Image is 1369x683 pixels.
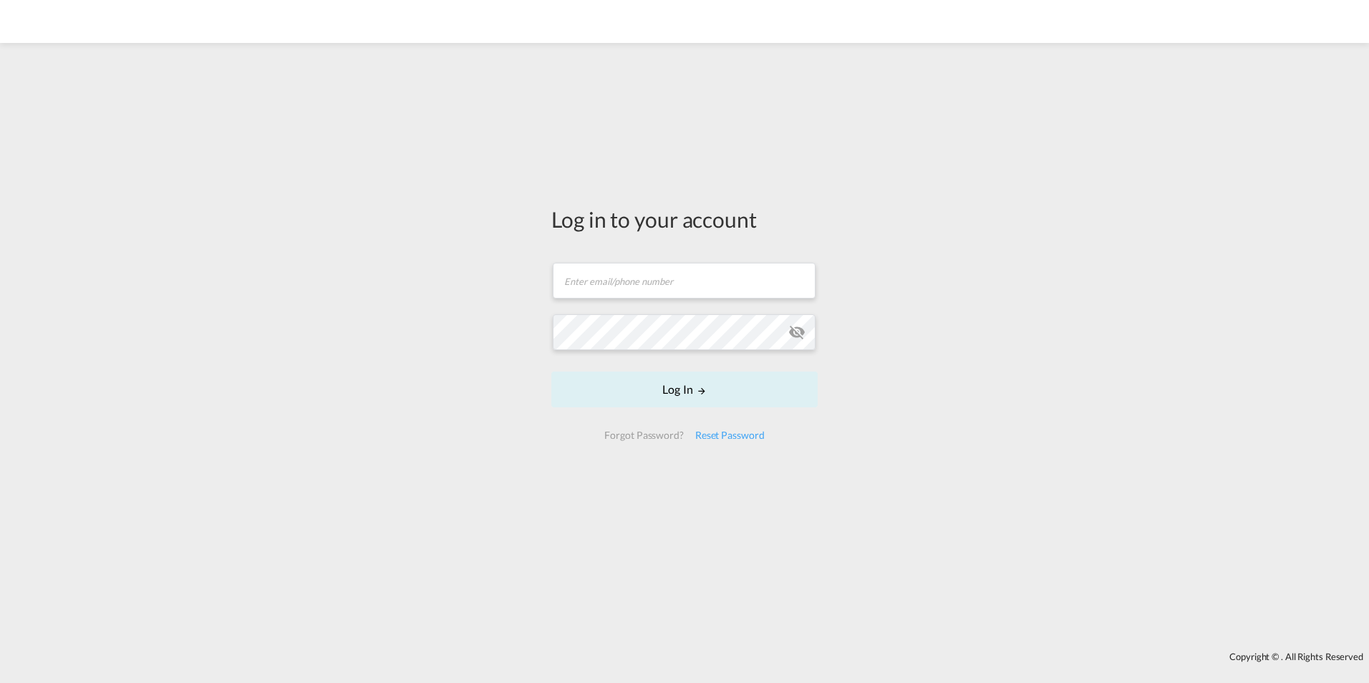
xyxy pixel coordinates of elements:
[551,372,818,407] button: LOGIN
[788,324,806,341] md-icon: icon-eye-off
[690,422,770,448] div: Reset Password
[553,263,816,299] input: Enter email/phone number
[551,204,818,234] div: Log in to your account
[599,422,689,448] div: Forgot Password?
